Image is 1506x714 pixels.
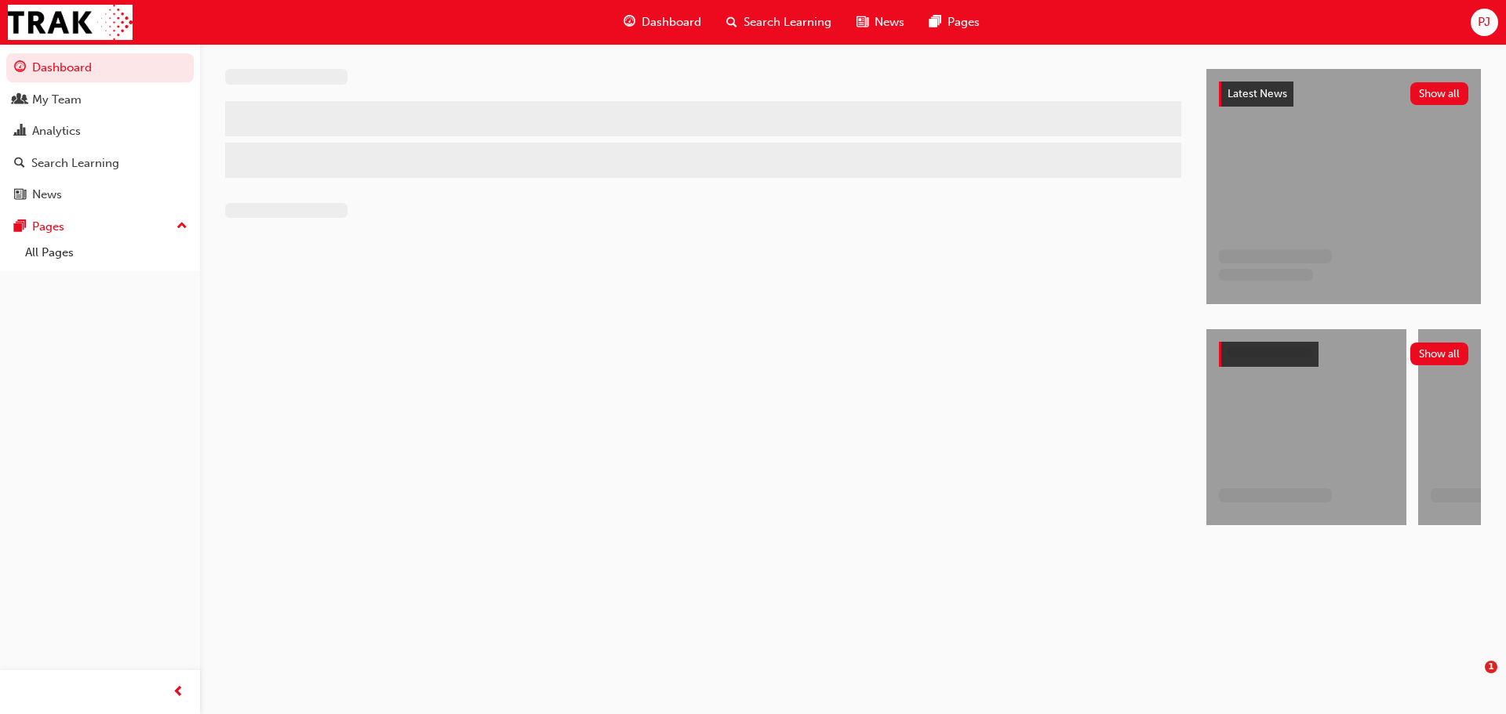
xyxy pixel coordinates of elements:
[6,149,194,178] a: Search Learning
[1228,87,1287,100] span: Latest News
[1471,9,1498,36] button: PJ
[1478,13,1490,31] span: PJ
[714,6,844,38] a: search-iconSearch Learning
[1219,82,1468,107] a: Latest NewsShow all
[6,53,194,82] a: Dashboard
[1219,342,1468,367] a: Show all
[14,61,26,75] span: guage-icon
[14,125,26,139] span: chart-icon
[6,180,194,209] a: News
[744,13,831,31] span: Search Learning
[917,6,992,38] a: pages-iconPages
[948,13,980,31] span: Pages
[32,186,62,204] div: News
[1453,661,1490,698] iframe: Intercom live chat
[611,6,714,38] a: guage-iconDashboard
[176,216,187,237] span: up-icon
[14,188,26,202] span: news-icon
[6,212,194,241] button: Pages
[6,85,194,114] a: My Team
[14,157,25,171] span: search-icon
[624,13,635,32] span: guage-icon
[32,218,64,236] div: Pages
[1410,82,1469,105] button: Show all
[32,122,81,140] div: Analytics
[6,117,194,146] a: Analytics
[857,13,868,32] span: news-icon
[642,13,701,31] span: Dashboard
[844,6,917,38] a: news-iconNews
[31,154,119,172] div: Search Learning
[1485,661,1497,673] span: 1
[8,5,133,40] img: Trak
[6,50,194,212] button: DashboardMy TeamAnalyticsSearch LearningNews
[726,13,737,32] span: search-icon
[173,683,184,702] span: prev-icon
[1410,343,1469,365] button: Show all
[14,220,26,234] span: pages-icon
[929,13,941,32] span: pages-icon
[875,13,904,31] span: News
[19,241,194,265] a: All Pages
[14,93,26,107] span: people-icon
[32,91,82,109] div: My Team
